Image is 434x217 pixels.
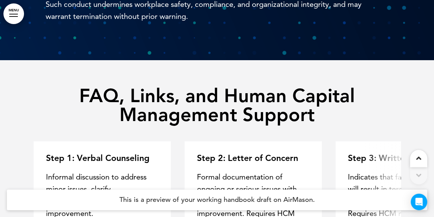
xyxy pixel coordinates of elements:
a: MENU [3,3,24,24]
strong: Step 1: Verbal Counseling [46,152,150,163]
strong: FAQ, Links, and Human Capital Management Support [79,84,355,126]
h4: This is a preview of your working handbook draft on AirMason. [7,189,427,210]
strong: Step 2: Letter of Concern [197,152,298,163]
div: Open Intercom Messenger [411,194,427,210]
